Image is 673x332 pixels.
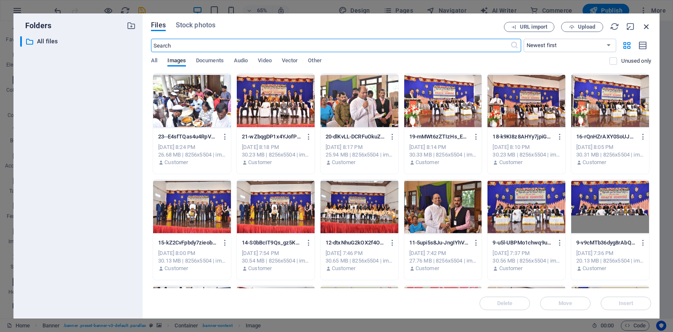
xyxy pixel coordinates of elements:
p: 16-rQnHZrAXY0SoUJP35O97QQ.jpg [576,133,636,141]
div: 27.76 MB | 8256x5504 | image/jpeg [409,257,477,265]
div: ​ [20,36,22,47]
div: 25.94 MB | 8256x5504 | image/jpeg [326,151,393,159]
p: Customer [164,159,188,166]
div: 30.13 MB | 8256x5504 | image/jpeg [158,257,226,265]
div: [DATE] 8:14 PM [409,143,477,151]
p: 19-mMWt6zZTIzHs_EVWGIMs_w.jpg [409,133,469,141]
p: Customer [583,265,606,272]
p: Customer [416,159,439,166]
i: Reload [610,22,619,31]
i: Create new folder [127,21,136,30]
p: 14-S0bBcIT9Qs_gz5KKPZ3Z3w.jpg [242,239,302,247]
div: [DATE] 7:37 PM [493,250,560,257]
p: Displays only files that are not in use on the website. Files added during this session can still... [621,57,651,65]
p: Customer [416,265,439,272]
div: 30.56 MB | 8256x5504 | image/jpeg [493,257,560,265]
div: 30.23 MB | 8256x5504 | image/jpeg [493,151,560,159]
i: Close [642,22,651,31]
p: 18-k9KI8z8AHYy7jpiGdwbR3g.jpg [493,133,552,141]
div: [DATE] 8:17 PM [326,143,393,151]
p: Customer [583,159,606,166]
p: All files [37,37,120,46]
p: Customer [248,265,272,272]
span: Documents [196,56,224,67]
span: Files [151,20,166,30]
div: 30.33 MB | 8256x5504 | image/jpeg [409,151,477,159]
p: Customer [499,159,523,166]
span: Other [308,56,321,67]
button: URL import [504,22,554,32]
p: 11-5upi5s8Ju-JngIYhVkbSiw.jpg [409,239,469,247]
span: Upload [578,24,595,29]
div: [DATE] 8:18 PM [242,143,310,151]
span: Audio [234,56,248,67]
div: 30.23 MB | 8256x5504 | image/jpeg [242,151,310,159]
p: 15-kZ2CvFpbdy7zieob6I1gPQ.jpg [158,239,218,247]
p: Customer [164,265,188,272]
p: 9-v9cMTb36dyg8rAbQ3wE62A.jpg [576,239,636,247]
span: Stock photos [176,20,215,30]
div: [DATE] 8:05 PM [576,143,644,151]
p: 20-dlKvLL-DCRFuOkuZnKqSyQ.jpg [326,133,385,141]
div: [DATE] 8:10 PM [493,143,560,151]
i: Minimize [626,22,635,31]
div: [DATE] 7:42 PM [409,250,477,257]
div: 30.31 MB | 8256x5504 | image/jpeg [576,151,644,159]
p: 12-dtxNhuG2kOX2f4OSh5uiGQ.jpg [326,239,385,247]
div: [DATE] 8:00 PM [158,250,226,257]
div: 30.54 MB | 8256x5504 | image/jpeg [242,257,310,265]
div: 20.13 MB | 8256x5504 | image/jpeg [576,257,644,265]
div: [DATE] 7:46 PM [326,250,393,257]
p: 21-wZbqgDP1x4YJofPZf27sSw.jpg [242,133,302,141]
p: Customer [332,265,355,272]
button: Upload [561,22,603,32]
div: 30.65 MB | 8256x5504 | image/jpeg [326,257,393,265]
div: [DATE] 7:54 PM [242,250,310,257]
p: 23--E4sfTQas4u4RpVAdl7g0w.jpg [158,133,218,141]
div: [DATE] 7:36 PM [576,250,644,257]
p: 9-u5l-UBPMo1chwq9uE0yk_Q.jpg [493,239,552,247]
p: Customer [332,159,355,166]
input: Search [151,39,510,52]
div: [DATE] 8:24 PM [158,143,226,151]
p: Folders [20,20,51,31]
p: Customer [248,159,272,166]
p: Customer [499,265,523,272]
span: All [151,56,157,67]
span: Images [167,56,186,67]
span: Vector [282,56,298,67]
div: 26.68 MB | 8256x5504 | image/jpeg [158,151,226,159]
span: Video [258,56,271,67]
span: URL import [520,24,547,29]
